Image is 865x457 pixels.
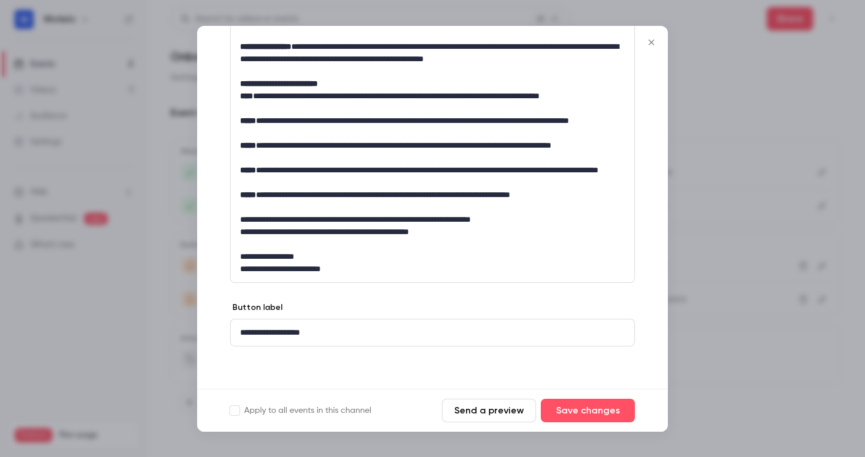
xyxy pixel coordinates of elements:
button: Send a preview [442,399,536,422]
label: Button label [230,302,282,313]
div: editor [231,319,634,346]
button: Close [640,31,663,54]
button: Save changes [541,399,635,422]
label: Apply to all events in this channel [230,405,371,416]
